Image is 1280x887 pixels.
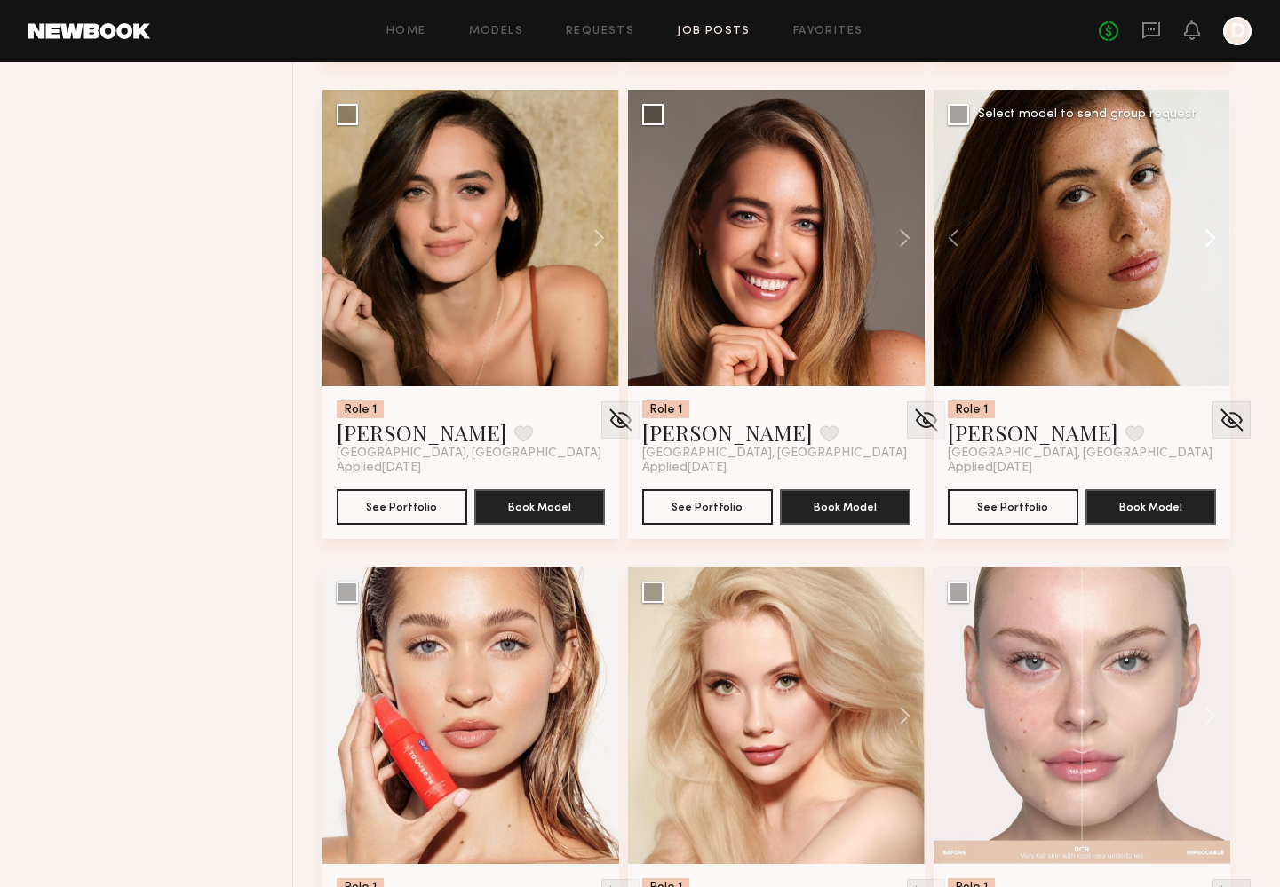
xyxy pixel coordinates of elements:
[337,418,507,447] a: [PERSON_NAME]
[978,108,1197,121] div: Select model to send group request
[948,400,995,418] div: Role 1
[780,489,910,525] button: Book Model
[337,489,467,525] button: See Portfolio
[469,26,523,37] a: Models
[386,26,426,37] a: Home
[948,418,1118,447] a: [PERSON_NAME]
[1223,17,1252,45] a: D
[1085,489,1216,525] button: Book Model
[642,489,773,525] button: See Portfolio
[780,498,910,513] a: Book Model
[1218,407,1245,433] img: Unhide Model
[912,407,940,433] img: Unhide Model
[948,447,1212,461] span: [GEOGRAPHIC_DATA], [GEOGRAPHIC_DATA]
[948,461,1216,475] div: Applied [DATE]
[642,400,689,418] div: Role 1
[948,489,1078,525] button: See Portfolio
[566,26,634,37] a: Requests
[337,400,384,418] div: Role 1
[642,447,907,461] span: [GEOGRAPHIC_DATA], [GEOGRAPHIC_DATA]
[337,447,601,461] span: [GEOGRAPHIC_DATA], [GEOGRAPHIC_DATA]
[607,407,634,433] img: Unhide Model
[474,489,605,525] button: Book Model
[642,418,813,447] a: [PERSON_NAME]
[677,26,751,37] a: Job Posts
[337,461,605,475] div: Applied [DATE]
[793,26,863,37] a: Favorites
[1085,498,1216,513] a: Book Model
[474,498,605,513] a: Book Model
[642,461,910,475] div: Applied [DATE]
